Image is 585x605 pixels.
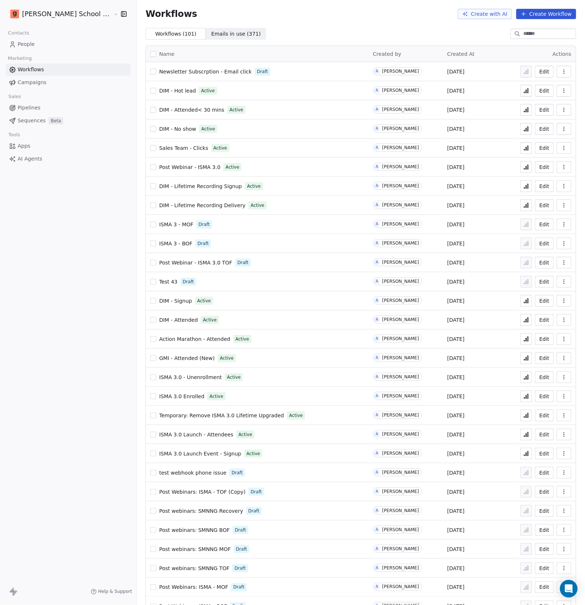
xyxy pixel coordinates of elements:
a: Post Webinars: ISMA - MOF [159,584,228,591]
a: Post webinars: SMNNG MOF [159,545,231,553]
div: [PERSON_NAME] [382,374,419,379]
button: Edit [535,180,554,192]
span: DIM - Hot lead [159,88,196,94]
a: Edit [535,505,554,517]
a: DIM - Attended [159,316,198,324]
span: ISMA 3.0 - Unenrollment [159,374,222,380]
span: Workflows [146,9,197,19]
span: Help & Support [98,589,132,595]
a: Post webinars: SMNNG TOF [159,565,229,572]
span: Active [209,393,223,400]
span: Active [236,336,249,342]
a: Help & Support [91,589,132,595]
span: [DATE] [447,450,464,457]
div: A [376,508,378,514]
a: Edit [535,219,554,230]
a: Edit [535,276,554,288]
span: Name [159,50,174,58]
div: [PERSON_NAME] [382,470,419,475]
span: DIM - Attended< 30 mins [159,107,224,113]
div: [PERSON_NAME] [382,432,419,437]
img: Goela%20School%20Logos%20(4).png [10,10,19,18]
span: Marketing [5,53,35,64]
div: A [376,107,378,112]
button: Edit [535,314,554,326]
span: Active [226,164,239,170]
div: A [376,431,378,437]
span: Sales Team - Clicks [159,145,208,151]
span: [DATE] [447,278,464,285]
span: DIM - Lifetime Recording Delivery [159,202,245,208]
span: Active [247,450,260,457]
span: Post Webinar - ISMA 3.0 TOF [159,260,232,266]
a: ISMA 3 - MOF [159,221,193,228]
span: ISMA 3.0 Launch Event - Signup [159,451,241,457]
button: [PERSON_NAME] School of Finance LLP [9,8,108,20]
span: [DATE] [447,565,464,572]
span: [DATE] [447,68,464,75]
a: Edit [535,581,554,593]
button: Edit [535,562,554,574]
span: test webhook phone issue [159,470,226,476]
a: ISMA 3 - BOF [159,240,192,247]
button: Edit [535,333,554,345]
a: Edit [535,142,554,154]
div: A [376,584,378,590]
div: [PERSON_NAME] [382,241,419,246]
span: Sequences [18,117,46,125]
a: Edit [535,467,554,479]
div: [PERSON_NAME] [382,565,419,570]
div: A [376,336,378,342]
span: Newsletter Subscrption - Email click [159,69,252,75]
span: Draft [234,565,245,572]
span: Active [201,87,215,94]
span: Draft [251,489,262,495]
div: A [376,221,378,227]
div: [PERSON_NAME] [382,69,419,74]
span: Action Marathon - Attended [159,336,230,342]
div: A [376,374,378,380]
span: Created by [373,51,401,57]
div: A [376,164,378,170]
span: Created At [447,51,475,57]
div: [PERSON_NAME] [382,489,419,494]
span: Active [220,355,233,361]
div: A [376,87,378,93]
span: Post Webinars: ISMA - MOF [159,584,228,590]
button: Edit [535,199,554,211]
button: Edit [535,85,554,97]
a: GMI - Attended (New) [159,354,215,362]
span: DIM - Lifetime Recording Signup [159,183,242,189]
span: Active [230,107,243,113]
a: Edit [535,238,554,249]
span: Active [197,298,211,304]
span: Contacts [5,28,32,39]
div: A [376,68,378,74]
div: [PERSON_NAME] [382,355,419,360]
span: [DATE] [447,106,464,114]
button: Edit [535,123,554,135]
span: DIM - Signup [159,298,192,304]
div: A [376,183,378,189]
div: A [376,565,378,571]
span: [PERSON_NAME] School of Finance LLP [22,9,112,19]
a: SequencesBeta [6,115,130,127]
button: Edit [535,161,554,173]
div: A [376,278,378,284]
span: Post webinars: SMNNG MOF [159,546,231,552]
button: Edit [535,524,554,536]
div: [PERSON_NAME] [382,413,419,418]
span: [DATE] [447,221,464,228]
a: Edit [535,66,554,78]
a: DIM - Signup [159,297,192,305]
button: Edit [535,371,554,383]
span: Beta [49,117,63,125]
span: Post webinars: SMNNG BOF [159,527,230,533]
button: Edit [535,486,554,498]
span: Active [201,126,215,132]
a: DIM - No show [159,125,196,133]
